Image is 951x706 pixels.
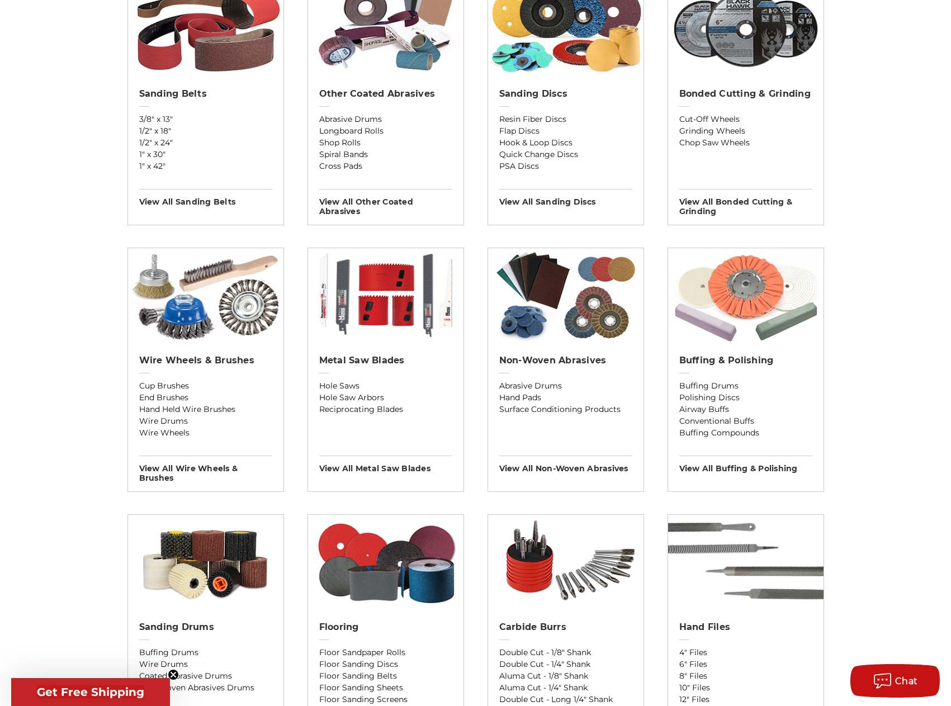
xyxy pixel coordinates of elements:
[319,647,452,658] a: Floor Sandpaper Rolls
[319,456,452,473] h3: View All metal saw blades
[139,125,272,137] a: 1/2" x 18"
[319,189,452,216] h3: View All other coated abrasives
[319,88,452,99] h2: Other Coated Abrasives
[499,113,632,125] a: Resin Fiber Discs
[139,415,272,427] a: Wire Drums
[139,137,272,149] a: 1/2" x 24"
[168,669,179,680] button: Close teaser
[319,658,452,670] a: Floor Sanding Discs
[679,658,812,670] a: 6" Files
[319,622,452,633] h2: Flooring
[499,647,632,658] a: Double Cut - 1/8" Shank
[319,113,452,125] a: Abrasive Drums
[319,355,452,366] h2: Metal Saw Blades
[319,160,452,172] a: Cross Pads
[37,685,144,699] span: Get Free Shipping
[679,622,812,633] h2: Hand Files
[499,694,632,705] a: Double Cut - Long 1/4" Shank
[499,404,632,415] a: Surface Conditioning Products
[679,415,812,427] a: Conventional Buffs
[679,88,812,99] h2: Bonded Cutting & Grinding
[499,355,632,366] h2: Non-woven Abrasives
[139,189,272,207] h3: View All sanding belts
[319,682,452,694] a: Floor Sanding Sheets
[139,113,272,125] a: 3/8" x 13"
[139,88,272,99] h2: Sanding Belts
[11,678,170,706] div: Get Free ShippingClose teaser
[139,427,272,439] a: Wire Wheels
[679,189,812,216] h3: View All bonded cutting & grinding
[679,113,812,125] a: Cut-Off Wheels
[499,189,632,207] h3: View All sanding discs
[679,380,812,392] a: Buffing Drums
[499,622,632,633] h2: Carbide Burrs
[319,392,452,404] a: Hole Saw Arbors
[139,392,272,404] a: End Brushes
[319,670,452,682] a: Floor Sanding Belts
[488,515,644,610] img: Carbide Burrs
[308,515,463,610] img: Flooring
[139,404,272,415] a: Hand Held Wire Brushes
[128,248,283,343] img: Wire Wheels & Brushes
[679,456,812,473] h3: View All buffing & polishing
[139,380,272,392] a: Cup Brushes
[499,682,632,694] a: Aluma Cut - 1/4" Shank
[139,355,272,366] h2: Wire Wheels & Brushes
[679,694,812,705] a: 12" Files
[499,456,632,473] h3: View All non-woven abrasives
[895,676,918,686] span: Chat
[139,658,272,670] a: Wire Drums
[499,380,632,392] a: Abrasive Drums
[499,160,632,172] a: PSA Discs
[319,404,452,415] a: Reciprocating Blades
[139,160,272,172] a: 1" x 42"
[499,658,632,670] a: Double Cut - 1/4" Shank
[679,670,812,682] a: 8" Files
[499,670,632,682] a: Aluma Cut - 1/8" Shank
[679,404,812,415] a: Airway Buffs
[488,248,644,343] img: Non-woven Abrasives
[499,392,632,404] a: Hand Pads
[499,125,632,137] a: Flap Discs
[128,515,283,610] img: Sanding Drums
[679,682,812,694] a: 10" Files
[679,647,812,658] a: 4" Files
[319,380,452,392] a: Hole Saws
[308,248,463,343] img: Metal Saw Blades
[139,647,272,658] a: Buffing Drums
[499,88,632,99] h2: Sanding Discs
[139,456,272,483] h3: View All wire wheels & brushes
[679,137,812,149] a: Chop Saw Wheels
[319,125,452,137] a: Longboard Rolls
[319,137,452,149] a: Shop Rolls
[668,248,824,343] img: Buffing & Polishing
[850,664,940,698] button: Chat
[139,622,272,633] h2: Sanding Drums
[668,515,824,610] img: Hand Files
[139,682,272,694] a: Non-Woven Abrasives Drums
[319,694,452,705] a: Floor Sanding Screens
[139,149,272,160] a: 1" x 30"
[319,149,452,160] a: Spiral Bands
[679,392,812,404] a: Polishing Discs
[139,670,272,682] a: Coated Abrasive Drums
[679,125,812,137] a: Grinding Wheels
[499,149,632,160] a: Quick Change Discs
[679,355,812,366] h2: Buffing & Polishing
[499,137,632,149] a: Hook & Loop Discs
[679,427,812,439] a: Buffing Compounds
